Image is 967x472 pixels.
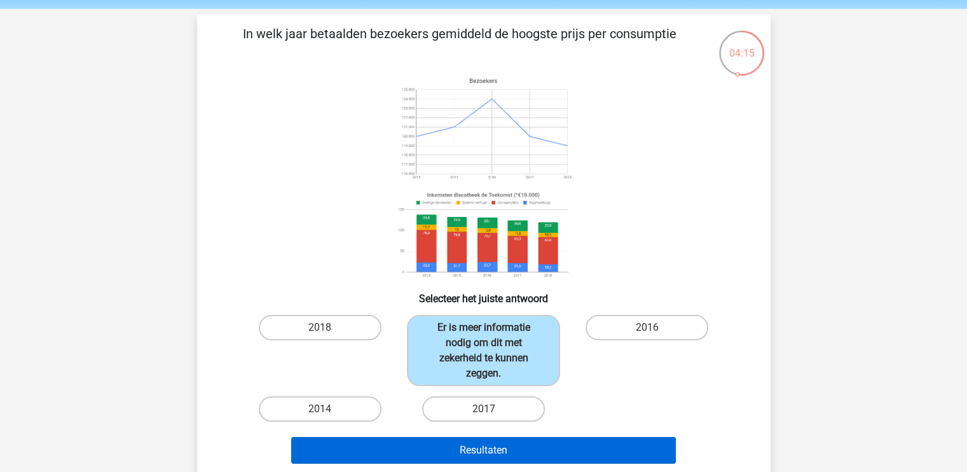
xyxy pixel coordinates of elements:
[259,315,381,340] label: 2018
[217,282,750,305] h6: Selecteer het juiste antwoord
[407,315,560,386] label: Er is meer informatie nodig om dit met zekerheid te kunnen zeggen.
[291,437,676,464] button: Resultaten
[586,315,708,340] label: 2016
[259,396,381,422] label: 2014
[422,396,545,422] label: 2017
[217,24,703,62] p: In welk jaar betaalden bezoekers gemiddeld de hoogste prijs per consumptie
[718,29,765,61] div: 04:15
